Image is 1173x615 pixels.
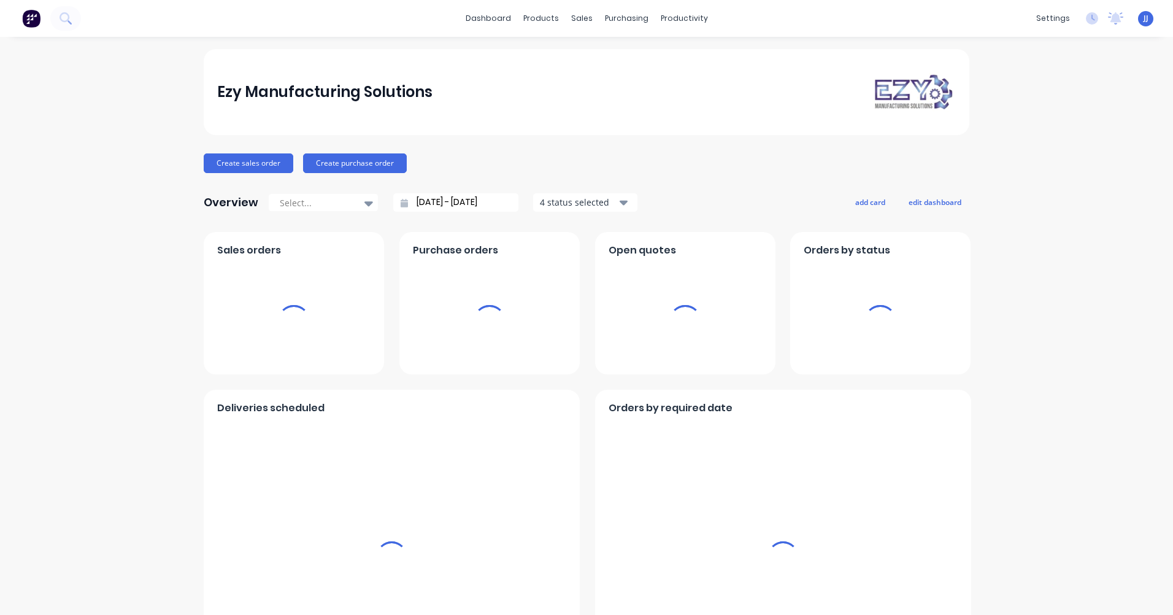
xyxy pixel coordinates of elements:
button: Create sales order [204,153,293,173]
div: 4 status selected [540,196,617,209]
button: Create purchase order [303,153,407,173]
button: edit dashboard [901,194,969,210]
div: products [517,9,565,28]
button: 4 status selected [533,193,637,212]
button: add card [847,194,893,210]
div: sales [565,9,599,28]
span: Open quotes [609,243,676,258]
span: Orders by status [804,243,890,258]
div: Ezy Manufacturing Solutions [217,80,433,104]
div: Overview [204,190,258,215]
span: Deliveries scheduled [217,401,325,416]
span: JJ [1144,13,1148,24]
a: dashboard [460,9,517,28]
span: Sales orders [217,243,281,258]
img: Factory [22,9,40,28]
img: Ezy Manufacturing Solutions [870,72,956,112]
span: Orders by required date [609,401,733,416]
div: settings [1030,9,1076,28]
span: Purchase orders [413,243,498,258]
div: productivity [655,9,714,28]
div: purchasing [599,9,655,28]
